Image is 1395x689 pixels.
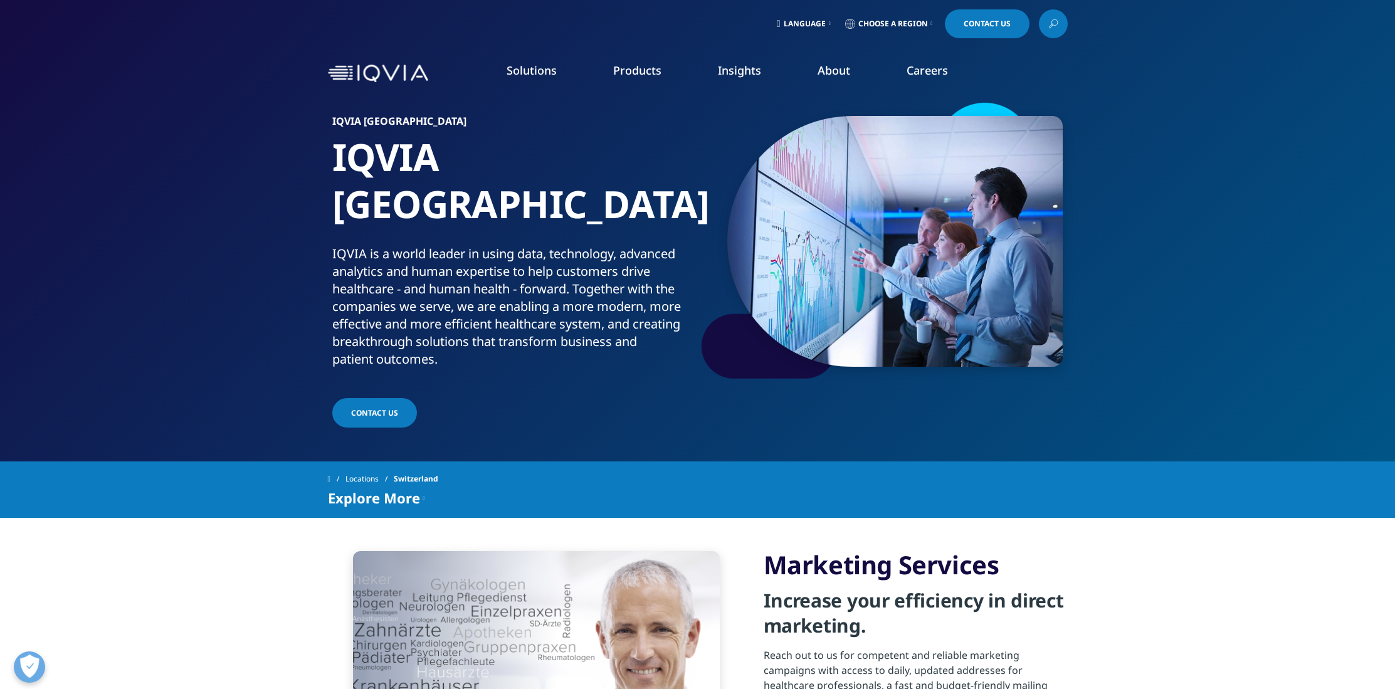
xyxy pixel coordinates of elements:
[328,490,420,505] span: Explore More
[332,398,417,428] a: Contact us
[718,63,761,78] a: Insights
[945,9,1029,38] a: Contact Us
[433,44,1068,103] nav: Primary
[964,20,1011,28] span: Contact Us
[345,468,394,490] a: Locations
[764,588,1068,648] h4: Increase your efficiency in direct marketing.
[14,651,45,683] button: Präferenzen öffnen
[332,134,693,245] h1: IQVIA [GEOGRAPHIC_DATA]
[332,245,693,376] p: IQVIA is a world leader in using data, technology, advanced analytics and human expertise to help...
[613,63,661,78] a: Products
[328,65,428,83] img: IQVIA Healthcare Information Technology and Pharma Clinical Research Company
[818,63,850,78] a: About
[764,549,1068,581] h3: Marketing Services
[351,408,398,418] span: Contact us
[784,19,826,29] span: Language
[507,63,557,78] a: Solutions
[332,116,693,134] h6: IQVIA [GEOGRAPHIC_DATA]
[858,19,928,29] span: Choose a Region
[394,468,438,490] span: Switzerland
[727,116,1063,367] img: 139_reviewing-data-on-screens.jpg
[907,63,948,78] a: Careers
